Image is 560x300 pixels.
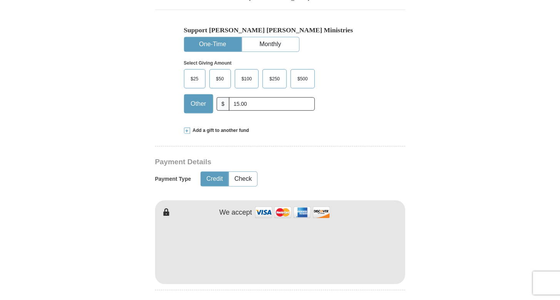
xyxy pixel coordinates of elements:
[238,73,256,85] span: $100
[217,97,230,111] span: $
[155,158,351,167] h3: Payment Details
[219,208,252,217] h4: We accept
[242,37,299,52] button: Monthly
[187,98,210,110] span: Other
[155,176,191,182] h5: Payment Type
[187,73,202,85] span: $25
[229,172,257,186] button: Check
[229,97,314,111] input: Other Amount
[294,73,312,85] span: $500
[201,172,228,186] button: Credit
[184,26,376,34] h5: Support [PERSON_NAME] [PERSON_NAME] Ministries
[254,204,331,221] img: credit cards accepted
[190,127,249,134] span: Add a gift to another fund
[212,73,228,85] span: $50
[266,73,284,85] span: $250
[184,37,241,52] button: One-Time
[184,60,232,66] strong: Select Giving Amount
